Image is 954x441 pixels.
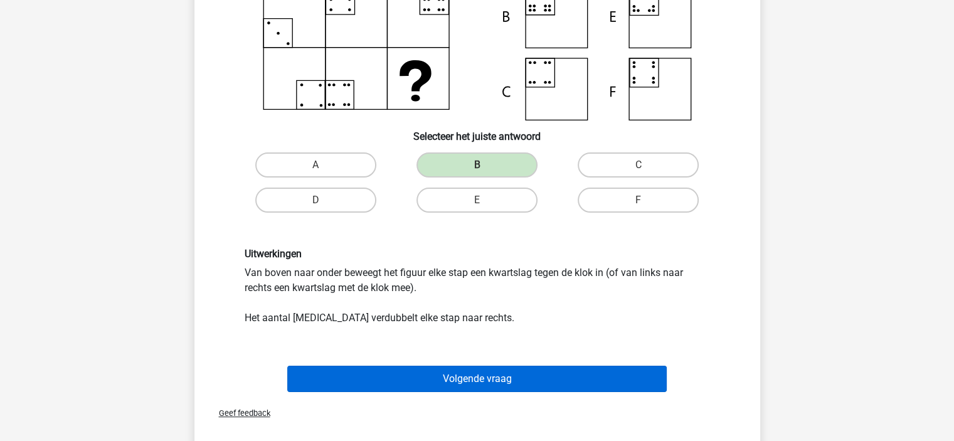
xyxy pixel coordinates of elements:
[416,188,538,213] label: E
[235,248,719,325] div: Van boven naar onder beweegt het figuur elke stap een kwartslag tegen de klok in (of van links na...
[215,120,740,142] h6: Selecteer het juiste antwoord
[287,366,667,392] button: Volgende vraag
[245,248,710,260] h6: Uitwerkingen
[255,152,376,178] label: A
[255,188,376,213] label: D
[209,408,270,418] span: Geef feedback
[416,152,538,178] label: B
[578,188,699,213] label: F
[578,152,699,178] label: C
